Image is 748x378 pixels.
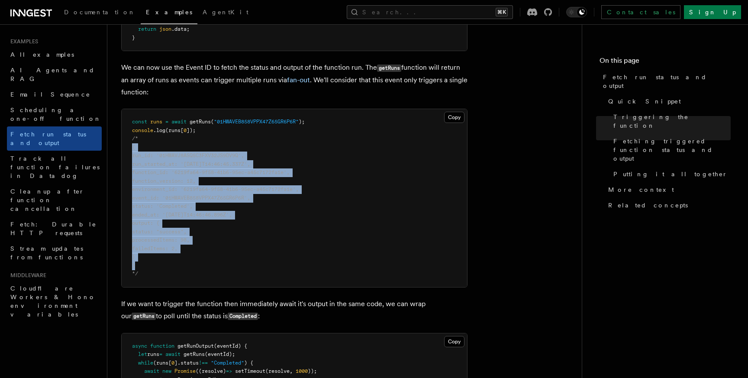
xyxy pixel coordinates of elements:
[177,343,214,349] span: getRunOutput
[10,131,86,146] span: Fetch run status and output
[196,368,226,374] span: ((resolve)
[610,109,731,133] a: Triggering the function
[265,368,290,374] span: (resolve
[608,185,674,194] span: More context
[601,5,680,19] a: Contact sales
[7,126,102,151] a: Fetch run status and output
[174,368,196,374] span: Promise
[308,368,317,374] span: ));
[171,26,190,32] span: .data;
[610,133,731,166] a: Fetching triggered function status and output
[205,351,235,357] span: (eventId);
[299,119,305,125] span: );
[7,151,102,184] a: Track all function failures in Datadog
[610,166,731,182] a: Putting it all together
[150,343,174,349] span: function
[171,360,174,366] span: 0
[7,38,38,45] span: Examples
[138,26,156,32] span: return
[184,127,187,133] span: 0
[165,119,168,125] span: =
[377,65,401,72] code: getRuns
[190,119,211,125] span: getRuns
[132,313,156,320] code: getRuns
[132,119,147,125] span: const
[132,195,250,201] span: event_id: '01HWAVEB858VPPX47Z65GR6P6R',
[603,73,731,90] span: Fetch run status and output
[10,107,101,122] span: Scheduling a one-off function
[684,5,741,19] a: Sign Up
[171,119,187,125] span: await
[121,298,467,323] p: If we want to trigger the function then immediately await it's output in the same code, we can wr...
[10,285,96,318] span: Cloudflare Workers & Hono environment variables
[7,216,102,241] a: Fetch: Durable HTTP requests
[146,9,192,16] span: Examples
[121,61,467,98] p: We can now use the Event ID to fetch the status and output of the function run. The function will...
[10,91,90,98] span: Email Sequence
[159,351,162,357] span: =
[132,144,135,150] span: {
[132,169,290,175] span: function_id: '6219fa64-9f58-41b6-95ec-a45c7172fa1e',
[150,119,162,125] span: runs
[162,368,171,374] span: new
[10,67,95,82] span: AI Agents and RAG
[211,119,214,125] span: (
[608,201,688,210] span: Related concepts
[605,94,731,109] a: Quick Snippet
[444,112,464,123] button: Copy
[132,229,187,235] span: status: "success",
[496,8,508,16] kbd: ⌘K
[605,182,731,197] a: More context
[228,313,258,320] code: Completed
[10,155,100,179] span: Track all function failures in Datadog
[287,76,310,84] a: fan-out
[132,161,250,167] span: run_started_at: '[DATE]T14:46:45.337Z',
[444,336,464,347] button: Copy
[7,62,102,87] a: AI Agents and RAG
[165,127,184,133] span: (runs[
[605,197,731,213] a: Related concepts
[600,69,731,94] a: Fetch run status and output
[7,47,102,62] a: All examples
[132,343,147,349] span: async
[141,3,197,24] a: Examples
[613,137,731,163] span: Fetching triggered function status and output
[159,26,171,32] span: json
[7,241,102,265] a: Stream updates from functions
[132,186,299,192] span: environment_id: '6219fa64-9f58-41b6-95ec-a45c7172fa1e',
[613,170,728,178] span: Putting it all together
[290,368,293,374] span: ,
[132,178,196,184] span: function_version: 12,
[347,5,513,19] button: Search...⌘K
[10,221,97,236] span: Fetch: Durable HTTP requests
[165,351,181,357] span: await
[174,360,199,366] span: ].status
[132,237,190,243] span: processedItems: 98,
[59,3,141,23] a: Documentation
[7,102,102,126] a: Scheduling a one-off function
[199,360,208,366] span: !==
[613,113,731,130] span: Triggering the function
[184,351,205,357] span: getRuns
[64,9,135,16] span: Documentation
[226,368,232,374] span: =>
[132,220,159,226] span: output: {
[132,203,193,209] span: status: 'Completed',
[600,55,731,69] h4: On this page
[211,360,244,366] span: "Completed"
[132,212,232,218] span: ended_at: '[DATE]T14:46:46.896Z',
[244,360,253,366] span: ) {
[153,127,165,133] span: .log
[10,188,84,212] span: Cleanup after function cancellation
[138,351,147,357] span: let
[132,152,244,158] span: run_id: '01HWAVJ8ASQ5C3FXV32JS9DV9Q',
[7,272,46,279] span: Middleware
[203,9,248,16] span: AgentKit
[144,368,159,374] span: await
[132,262,135,268] span: }
[153,360,171,366] span: (runs[
[7,87,102,102] a: Email Sequence
[132,254,135,260] span: }
[10,51,74,58] span: All examples
[187,127,196,133] span: ]);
